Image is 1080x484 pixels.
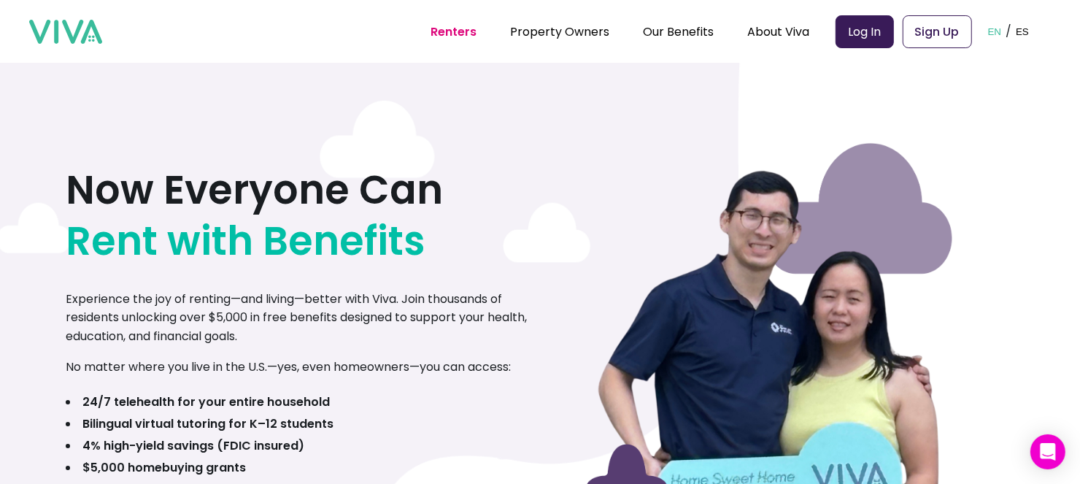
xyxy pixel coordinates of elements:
a: Log In [836,15,894,48]
b: Bilingual virtual tutoring for K–12 students [82,415,333,432]
button: EN [984,9,1006,54]
a: Sign Up [903,15,972,48]
button: ES [1011,9,1033,54]
b: 4% high-yield savings (FDIC insured) [82,437,304,454]
p: Experience the joy of renting—and living—better with Viva. Join thousands of residents unlocking ... [66,290,540,346]
img: viva [29,20,102,45]
h1: Now Everyone Can [66,164,443,266]
div: About Viva [747,13,809,50]
p: / [1006,20,1011,42]
a: Property Owners [510,23,609,40]
b: 24/7 telehealth for your entire household [82,393,330,410]
div: Open Intercom Messenger [1030,434,1065,469]
b: $5,000 homebuying grants [82,459,246,476]
p: No matter where you live in the U.S.—yes, even homeowners—you can access: [66,358,511,377]
div: Our Benefits [643,13,714,50]
span: Rent with Benefits [66,215,425,266]
a: Renters [431,23,477,40]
